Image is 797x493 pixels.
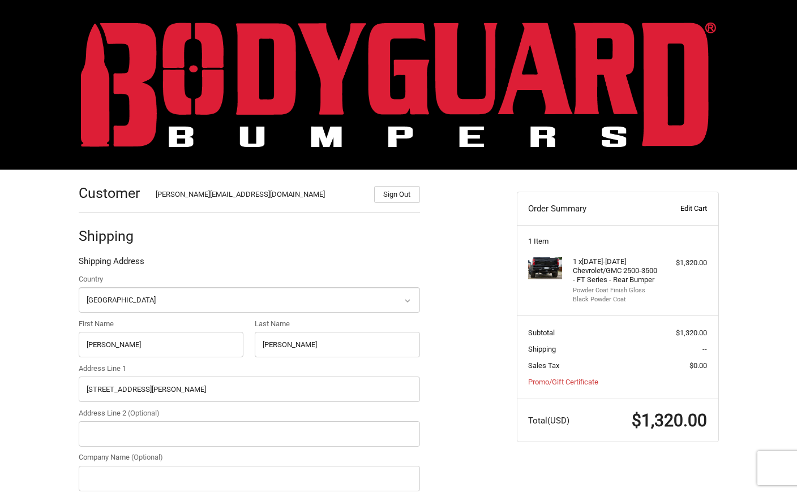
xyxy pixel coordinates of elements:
[156,189,363,203] div: [PERSON_NAME][EMAIL_ADDRESS][DOMAIN_NAME]
[528,378,598,386] a: Promo/Gift Certificate
[131,453,163,461] small: (Optional)
[79,255,144,273] legend: Shipping Address
[79,184,145,202] h2: Customer
[528,203,651,214] h3: Order Summary
[79,408,420,419] label: Address Line 2
[676,328,707,337] span: $1,320.00
[374,186,420,203] button: Sign Out
[573,257,659,285] h4: 1 x [DATE]-[DATE] Chevrolet/GMC 2500-3500 - FT Series - Rear Bumper
[79,274,420,285] label: Country
[79,318,244,330] label: First Name
[632,410,707,430] span: $1,320.00
[128,409,160,417] small: (Optional)
[528,237,707,246] h3: 1 Item
[255,318,420,330] label: Last Name
[79,452,420,463] label: Company Name
[528,416,569,426] span: Total (USD)
[702,345,707,353] span: --
[662,257,707,269] div: $1,320.00
[573,286,659,305] li: Powder Coat Finish Gloss Black Powder Coat
[528,361,559,370] span: Sales Tax
[528,345,556,353] span: Shipping
[79,363,420,374] label: Address Line 1
[528,328,555,337] span: Subtotal
[79,227,145,245] h2: Shipping
[81,22,716,147] img: BODYGUARD BUMPERS
[651,203,707,214] a: Edit Cart
[689,361,707,370] span: $0.00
